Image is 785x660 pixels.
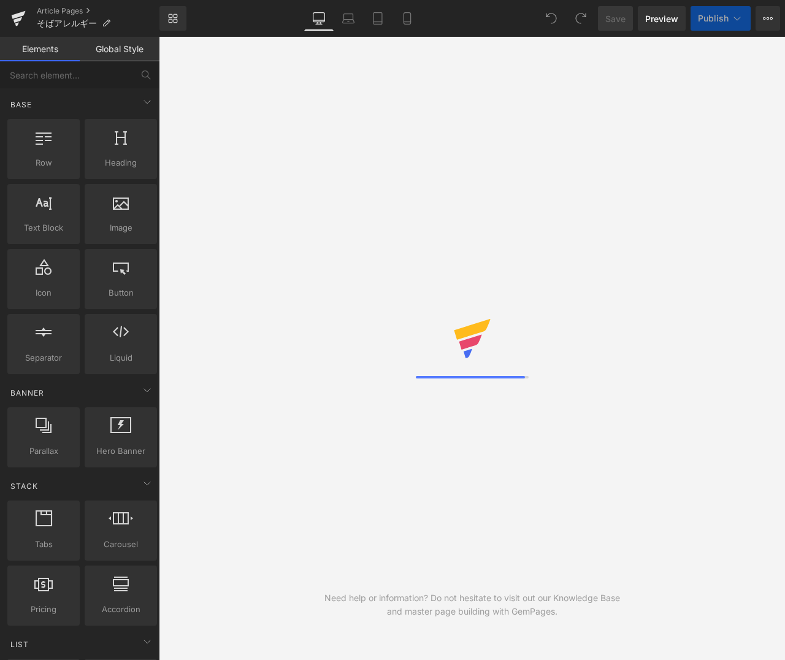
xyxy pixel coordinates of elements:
[88,286,153,299] span: Button
[11,221,76,234] span: Text Block
[11,538,76,551] span: Tabs
[37,6,159,16] a: Article Pages
[80,37,159,61] a: Global Style
[88,351,153,364] span: Liquid
[756,6,780,31] button: More
[691,6,751,31] button: Publish
[11,156,76,169] span: Row
[88,445,153,458] span: Hero Banner
[9,480,39,492] span: Stack
[392,6,422,31] a: Mobile
[334,6,363,31] a: Laptop
[304,6,334,31] a: Desktop
[605,12,626,25] span: Save
[88,221,153,234] span: Image
[88,538,153,551] span: Carousel
[88,156,153,169] span: Heading
[11,286,76,299] span: Icon
[11,351,76,364] span: Separator
[569,6,593,31] button: Redo
[11,603,76,616] span: Pricing
[363,6,392,31] a: Tablet
[11,445,76,458] span: Parallax
[698,13,729,23] span: Publish
[539,6,564,31] button: Undo
[88,603,153,616] span: Accordion
[9,99,33,110] span: Base
[9,639,30,650] span: List
[315,591,629,618] div: Need help or information? Do not hesitate to visit out our Knowledge Base and master page buildin...
[9,387,45,399] span: Banner
[645,12,678,25] span: Preview
[159,6,186,31] a: New Library
[37,18,97,28] span: そばアレルギー
[638,6,686,31] a: Preview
